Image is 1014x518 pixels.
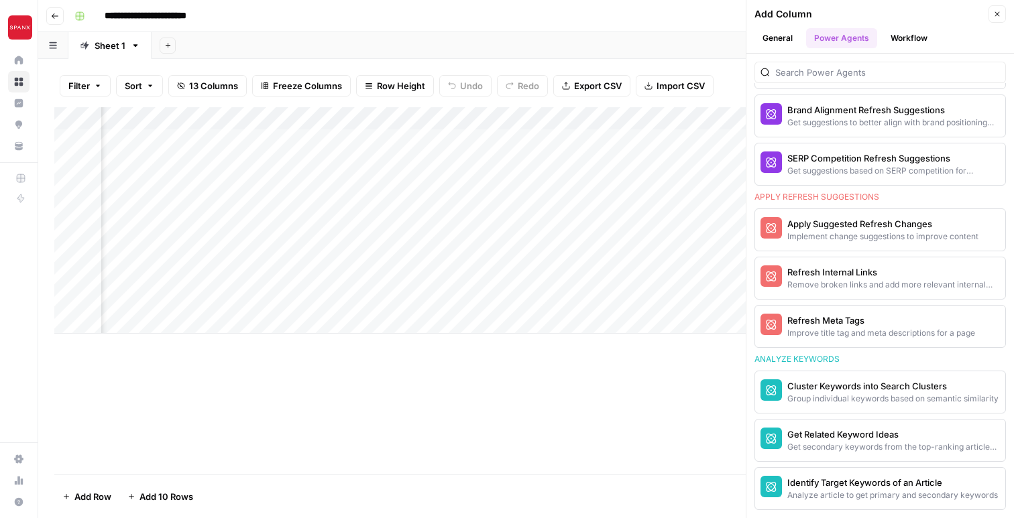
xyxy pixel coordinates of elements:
div: Brand Alignment Refresh Suggestions [787,103,1000,117]
button: Row Height [356,75,434,96]
a: Settings [8,448,30,470]
span: Filter [68,79,90,92]
div: Analyze article to get primary and secondary keywords [787,489,998,501]
div: Group individual keywords based on semantic similarity [787,393,999,405]
button: Refresh Meta TagsImprove title tag and meta descriptions for a page [755,306,1005,347]
button: Redo [497,75,548,96]
button: Identify Target Keywords of an ArticleAnalyze article to get primary and secondary keywords [755,468,1005,509]
button: Add Row [54,486,119,507]
div: Get suggestions based on SERP competition for keyword [787,165,1000,177]
button: Cluster Keywords into Search ClustersGroup individual keywords based on semantic similarity [755,371,1005,413]
span: Import CSV [657,79,705,92]
button: Workspace: Spanx [8,11,30,44]
div: Get suggestions to better align with brand positioning and tone [787,117,1000,129]
div: Cluster Keywords into Search Clusters [787,379,999,393]
div: Refresh Internal Links [787,265,1000,279]
button: Help + Support [8,491,30,513]
span: 13 Columns [189,79,238,92]
span: Export CSV [574,79,622,92]
div: Sheet 1 [95,39,125,52]
div: Refresh Meta Tags [787,314,975,327]
div: Identify Target Keywords of an Article [787,476,998,489]
span: Add Row [74,490,111,503]
span: Undo [460,79,483,92]
button: General [754,28,801,48]
a: Your Data [8,135,30,157]
button: Get Related Keyword IdeasGet secondary keywords from the top-ranking articles of a target search ... [755,419,1005,461]
button: 13 Columns [168,75,247,96]
a: Browse [8,71,30,92]
a: Insights [8,92,30,114]
input: Search Power Agents [775,66,1000,79]
button: Refresh Internal LinksRemove broken links and add more relevant internal links [755,257,1005,299]
button: Sort [116,75,163,96]
div: Get secondary keywords from the top-ranking articles of a target search term [787,441,1000,453]
button: Workflow [883,28,936,48]
button: Import CSV [636,75,714,96]
button: Freeze Columns [252,75,351,96]
span: Freeze Columns [273,79,342,92]
div: Apply Suggested Refresh Changes [787,217,978,231]
a: Usage [8,470,30,491]
button: SERP Competition Refresh SuggestionsGet suggestions based on SERP competition for keyword [755,143,1005,185]
div: Get Related Keyword Ideas [787,428,1000,441]
div: Remove broken links and add more relevant internal links [787,279,1000,291]
div: Apply refresh suggestions [754,191,1006,203]
button: Apply Suggested Refresh ChangesImplement change suggestions to improve content [755,209,1005,251]
span: Add 10 Rows [139,490,193,503]
div: Implement change suggestions to improve content [787,231,978,243]
img: Spanx Logo [8,15,32,40]
button: Add 10 Rows [119,486,201,507]
button: Export CSV [553,75,630,96]
a: Opportunities [8,114,30,135]
button: Power Agents [806,28,877,48]
span: Sort [125,79,142,92]
span: Row Height [377,79,425,92]
div: SERP Competition Refresh Suggestions [787,151,1000,165]
div: Improve title tag and meta descriptions for a page [787,327,975,339]
button: Undo [439,75,492,96]
div: Analyze keywords [754,353,1006,365]
a: Home [8,50,30,71]
a: Sheet 1 [68,32,152,59]
button: Brand Alignment Refresh SuggestionsGet suggestions to better align with brand positioning and tone [755,95,1005,137]
button: Filter [60,75,111,96]
span: Redo [518,79,539,92]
